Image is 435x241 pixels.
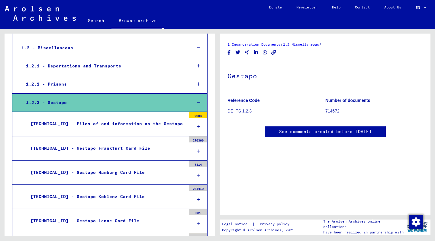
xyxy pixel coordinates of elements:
[189,136,207,142] div: 276366
[416,5,422,10] span: EN
[81,13,111,28] a: Search
[227,98,260,103] b: Reference Code
[253,49,259,56] button: Share on LinkedIn
[227,42,280,47] a: 1 Incarceration Documents
[235,49,241,56] button: Share on Twitter
[244,49,250,56] button: Share on Xing
[222,221,297,227] div: |
[227,62,423,89] h1: Gestapo
[111,13,164,29] a: Browse archive
[26,167,186,178] div: [TECHNICAL_ID] - Gestapo Hamburg Card File
[189,112,207,118] div: 2904
[222,227,297,233] p: Copyright © Arolsen Archives, 2021
[325,98,370,103] b: Number of documents
[189,233,207,239] div: 1158
[406,219,429,234] img: yv_logo.png
[227,108,325,114] p: DE ITS 1.2.3
[271,49,277,56] button: Copy link
[222,221,252,227] a: Legal notice
[26,191,186,203] div: [TECHNICAL_ID] - Gestapo Koblenz Card File
[189,185,207,191] div: 204410
[5,6,76,21] img: Arolsen_neg.svg
[26,215,186,227] div: [TECHNICAL_ID] - Gestapo Lenne Card File
[325,108,423,114] p: 714672
[189,209,207,215] div: 381
[26,142,186,154] div: [TECHNICAL_ID] - Gestapo Frankfurt Card File
[262,49,268,56] button: Share on WhatsApp
[17,42,187,54] div: 1.2 - Miscellaneous
[21,97,187,109] div: 1.2.3 - Gestapo
[323,219,404,230] p: The Arolsen Archives online collections
[21,78,187,90] div: 1.2.2 - Prisons
[255,221,297,227] a: Privacy policy
[280,41,283,47] span: /
[323,230,404,235] p: have been realized in partnership with
[26,118,186,130] div: [TECHNICAL_ID] - Files of and information on the Gestapo
[408,214,423,229] div: Change consent
[189,161,207,167] div: 7314
[319,41,322,47] span: /
[226,49,232,56] button: Share on Facebook
[21,60,187,72] div: 1.2.1 - Deportations and Transports
[283,42,319,47] a: 1.2 Miscellaneous
[409,215,423,229] img: Change consent
[279,129,372,135] a: See comments created before [DATE]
